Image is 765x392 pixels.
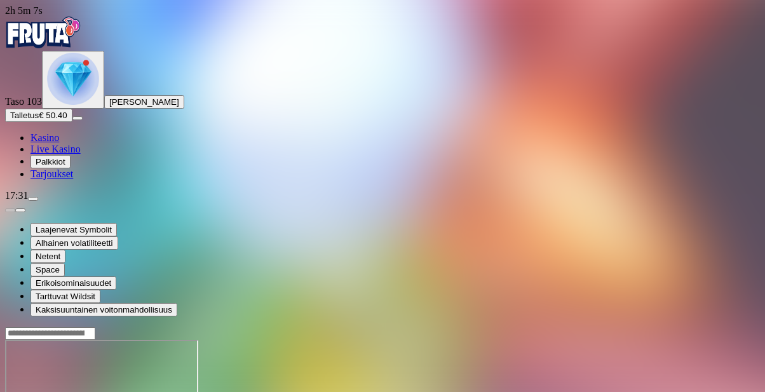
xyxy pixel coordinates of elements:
[30,132,59,143] a: Kasino
[5,327,95,340] input: Search
[5,132,760,180] nav: Main menu
[36,225,112,234] span: Laajenevat Symbolit
[36,238,113,248] span: Alhainen volatiliteetti
[5,190,28,201] span: 17:31
[28,197,38,201] button: menu
[5,109,72,122] button: Talletusplus icon€ 50.40
[30,155,71,168] button: Palkkiot
[5,17,760,180] nav: Primary
[30,144,81,154] a: Live Kasino
[104,95,184,109] button: [PERSON_NAME]
[5,17,81,48] img: Fruta
[36,278,111,288] span: Erikoisominaisuudet
[30,303,177,316] button: Kaksisuuntainen voitonmahdollisuus
[30,223,117,236] button: Laajenevat Symbolit
[30,168,73,179] a: Tarjoukset
[36,292,95,301] span: Tarttuvat Wildsit
[47,53,99,105] img: level unlocked
[109,97,179,107] span: [PERSON_NAME]
[42,51,104,109] button: level unlocked
[5,5,43,16] span: user session time
[30,250,65,263] button: Netent
[5,96,42,107] span: Taso 103
[15,208,25,212] button: next slide
[5,208,15,212] button: prev slide
[10,111,39,120] span: Talletus
[30,263,65,276] button: Space
[72,116,83,120] button: menu
[5,39,81,50] a: Fruta
[36,265,60,274] span: Space
[30,236,118,250] button: Alhainen volatiliteetti
[30,276,116,290] button: Erikoisominaisuudet
[36,157,65,166] span: Palkkiot
[36,252,60,261] span: Netent
[30,290,100,303] button: Tarttuvat Wildsit
[36,305,172,314] span: Kaksisuuntainen voitonmahdollisuus
[39,111,67,120] span: € 50.40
